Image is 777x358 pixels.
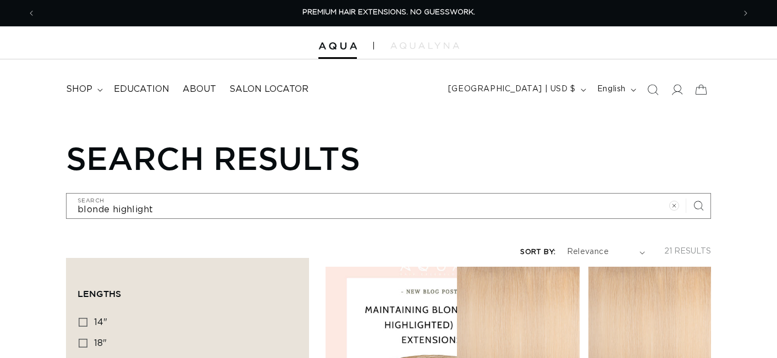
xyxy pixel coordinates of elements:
input: Search [67,194,710,218]
span: [GEOGRAPHIC_DATA] | USD $ [448,84,576,95]
span: Lengths [78,289,121,299]
span: shop [66,84,92,95]
span: English [597,84,626,95]
summary: Lengths (0 selected) [78,269,297,309]
img: aqualyna.com [390,42,459,49]
button: [GEOGRAPHIC_DATA] | USD $ [442,79,591,100]
a: About [176,77,223,102]
button: Search [686,194,710,218]
summary: shop [59,77,107,102]
span: PREMIUM HAIR EXTENSIONS. NO GUESSWORK. [302,9,475,16]
label: Sort by: [520,249,555,256]
h1: Search results [66,139,711,177]
button: Next announcement [734,3,758,24]
button: English [591,79,641,100]
span: Salon Locator [229,84,308,95]
span: About [183,84,216,95]
button: Previous announcement [19,3,43,24]
span: Education [114,84,169,95]
img: Aqua Hair Extensions [318,42,357,50]
summary: Search [641,78,665,102]
a: Education [107,77,176,102]
button: Clear search term [662,194,686,218]
span: 14" [94,318,107,327]
a: Salon Locator [223,77,315,102]
span: 21 results [664,247,711,255]
span: 18" [94,339,107,348]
